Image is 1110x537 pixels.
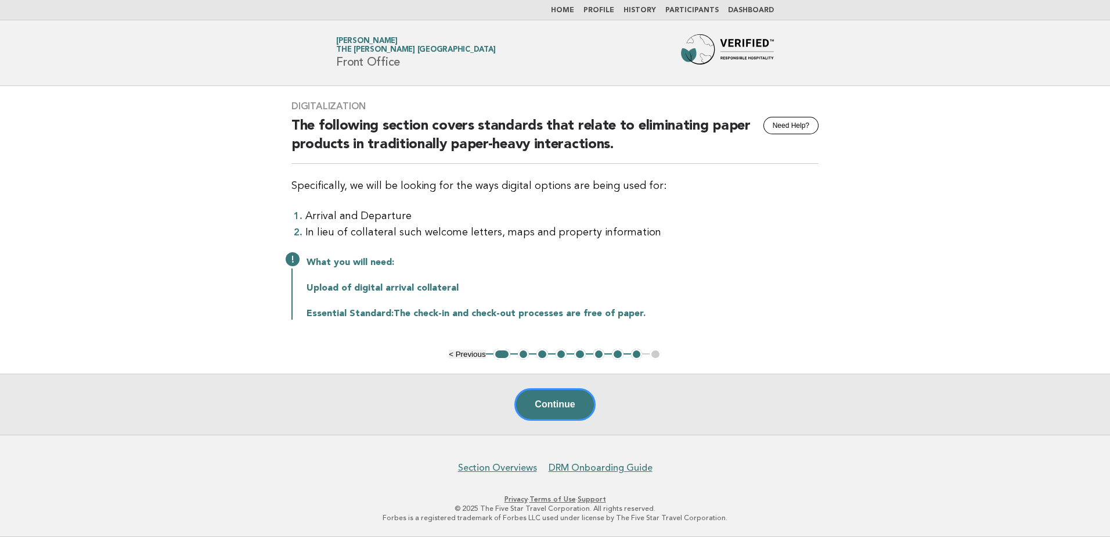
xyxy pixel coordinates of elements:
[593,349,605,360] button: 6
[612,349,624,360] button: 7
[291,117,819,164] h2: The following section covers standards that relate to eliminating paper products in traditionally...
[556,349,567,360] button: 4
[307,258,394,267] strong: What you will need:
[200,504,910,513] p: © 2025 The Five Star Travel Corporation. All rights reserved.
[200,513,910,522] p: Forbes is a registered trademark of Forbes LLC used under license by The Five Star Travel Corpora...
[551,7,574,14] a: Home
[458,462,537,474] a: Section Overviews
[549,462,653,474] a: DRM Onboarding Guide
[536,349,548,360] button: 3
[291,101,819,112] h3: Digitalization
[728,7,774,14] a: Dashboard
[307,282,819,294] p: Upload of digital arrival collateral
[307,309,394,318] strong: Essential Standard:
[504,495,528,503] a: Privacy
[763,117,819,134] button: Need Help?
[529,495,576,503] a: Terms of Use
[493,349,510,360] button: 1
[305,208,819,224] li: Arrival and Departure
[307,308,819,320] p: The check-in and check-out processes are free of paper.
[518,349,529,360] button: 2
[449,350,485,359] button: < Previous
[291,178,819,194] p: Specifically, we will be looking for the ways digital options are being used for:
[681,34,774,71] img: Forbes Travel Guide
[514,388,595,421] button: Continue
[578,495,606,503] a: Support
[665,7,719,14] a: Participants
[336,37,495,53] a: [PERSON_NAME]The [PERSON_NAME] [GEOGRAPHIC_DATA]
[631,349,643,360] button: 8
[336,46,495,54] span: The [PERSON_NAME] [GEOGRAPHIC_DATA]
[583,7,614,14] a: Profile
[336,38,495,68] h1: Front Office
[624,7,656,14] a: History
[200,495,910,504] p: · ·
[305,224,819,241] li: In lieu of collateral such welcome letters, maps and property information
[574,349,586,360] button: 5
